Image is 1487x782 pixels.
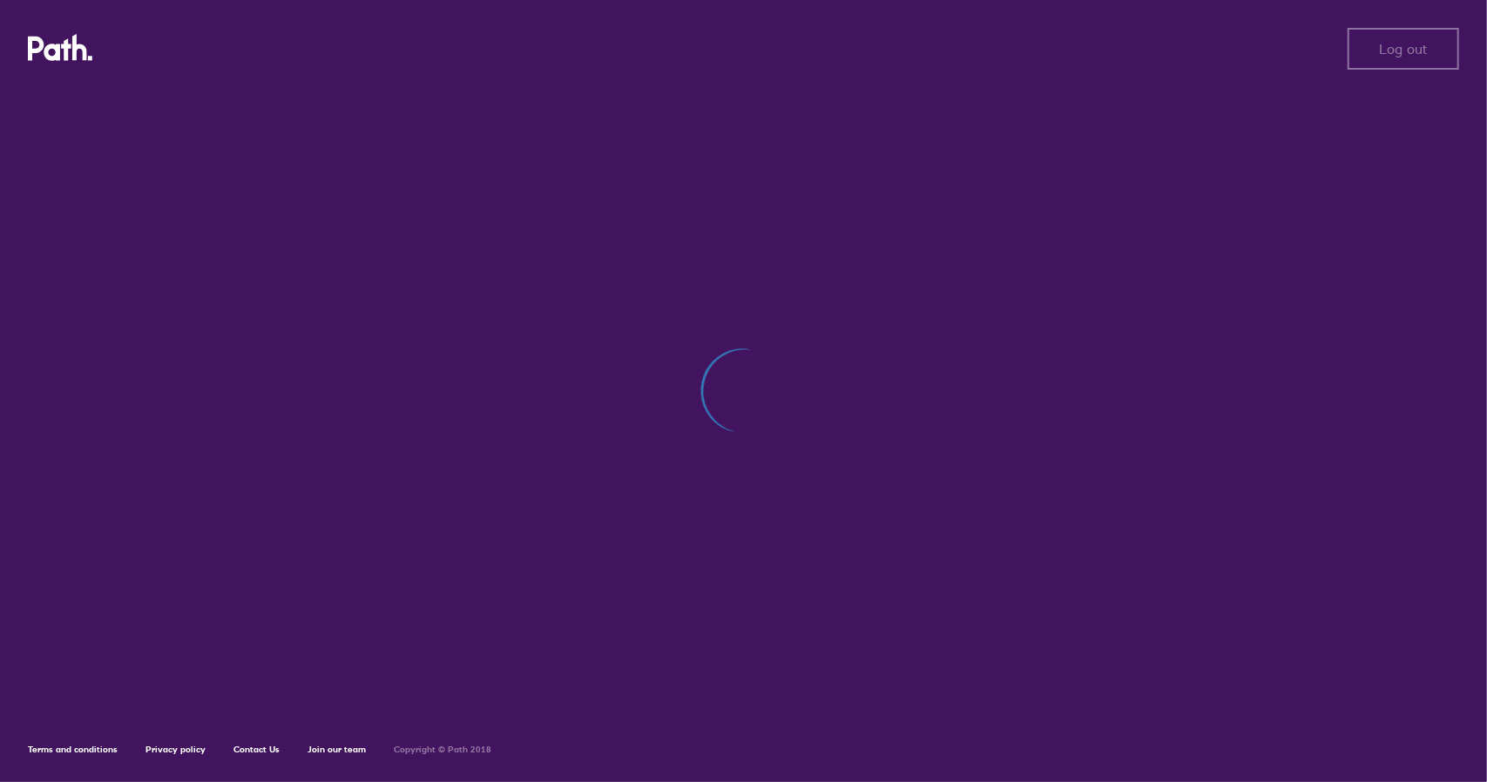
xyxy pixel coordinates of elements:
a: Terms and conditions [28,744,118,755]
span: Log out [1380,41,1428,57]
h6: Copyright © Path 2018 [394,745,491,755]
a: Privacy policy [145,744,206,755]
a: Join our team [308,744,366,755]
a: Contact Us [233,744,280,755]
button: Log out [1348,28,1459,70]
